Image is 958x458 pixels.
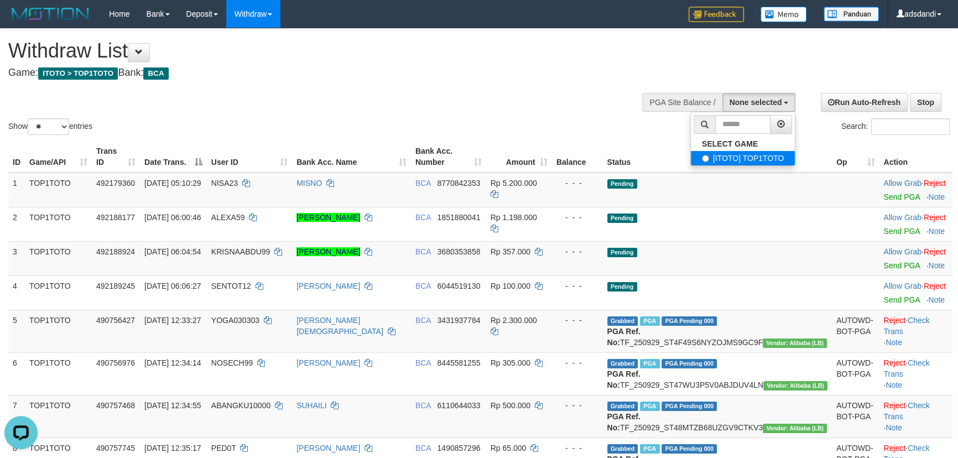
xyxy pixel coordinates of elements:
[438,213,481,222] span: Copy 1851880041 to clipboard
[411,141,486,173] th: Bank Acc. Number: activate to sort column ascending
[832,352,879,395] td: AUTOWD-BOT-PGA
[883,295,919,304] a: Send PGA
[556,443,598,454] div: - - -
[883,179,921,188] a: Allow Grab
[832,141,879,173] th: Op: activate to sort column ascending
[8,6,92,22] img: MOTION_logo.png
[296,316,383,336] a: [PERSON_NAME][DEMOGRAPHIC_DATA]
[96,179,135,188] span: 492179360
[211,358,253,367] span: NOSECH99
[25,275,92,310] td: TOP1TOTO
[662,402,717,411] span: PGA Pending
[607,402,638,411] span: Grabbed
[883,213,921,222] a: Allow Grab
[607,248,637,257] span: Pending
[25,310,92,352] td: TOP1TOTO
[607,214,637,223] span: Pending
[491,401,530,410] span: Rp 500.000
[96,444,135,452] span: 490757745
[211,282,251,290] span: SENTOT12
[883,444,905,452] a: Reject
[556,178,598,189] div: - - -
[8,352,25,395] td: 6
[642,93,722,112] div: PGA Site Balance /
[607,369,641,389] b: PGA Ref. No:
[438,401,481,410] span: Copy 6110644033 to clipboard
[96,358,135,367] span: 490756976
[924,247,946,256] a: Reject
[144,358,201,367] span: [DATE] 12:34:14
[38,67,118,80] span: ITOTO > TOP1TOTO
[296,401,326,410] a: SUHAILI
[607,316,638,326] span: Grabbed
[8,118,92,135] label: Show entries
[761,7,807,22] img: Button%20Memo.svg
[25,352,92,395] td: TOP1TOTO
[556,400,598,411] div: - - -
[491,358,530,367] span: Rp 305.000
[883,227,919,236] a: Send PGA
[552,141,603,173] th: Balance
[883,179,923,188] span: ·
[722,93,796,112] button: None selected
[883,316,905,325] a: Reject
[886,338,902,347] a: Note
[415,247,431,256] span: BCA
[607,179,637,189] span: Pending
[886,381,902,389] a: Note
[415,444,431,452] span: BCA
[144,444,201,452] span: [DATE] 12:35:17
[8,67,628,79] h4: Game: Bank:
[832,310,879,352] td: AUTOWD-BOT-PGA
[556,212,598,223] div: - - -
[886,423,902,432] a: Note
[296,179,322,188] a: MISNO
[763,381,827,391] span: Vendor URL: https://dashboard.q2checkout.com/secure
[883,213,923,222] span: ·
[883,358,929,378] a: Check Trans
[96,401,135,410] span: 490757468
[491,282,530,290] span: Rp 100.000
[296,282,360,290] a: [PERSON_NAME]
[910,93,941,112] a: Stop
[928,295,945,304] a: Note
[25,173,92,207] td: TOP1TOTO
[702,139,758,148] b: SELECT GAME
[8,275,25,310] td: 4
[438,282,481,290] span: Copy 6044519130 to clipboard
[879,352,952,395] td: · ·
[871,118,950,135] input: Search:
[96,282,135,290] span: 492189245
[211,247,270,256] span: KRISNAABDU99
[211,401,270,410] span: ABANGKU10000
[96,247,135,256] span: 492188924
[824,7,879,22] img: panduan.png
[28,118,69,135] select: Showentries
[296,213,360,222] a: [PERSON_NAME]
[144,247,201,256] span: [DATE] 06:04:54
[25,141,92,173] th: Game/API: activate to sort column ascending
[879,275,952,310] td: ·
[879,141,952,173] th: Action
[438,444,481,452] span: Copy 1490857296 to clipboard
[415,401,431,410] span: BCA
[691,137,795,151] a: SELECT GAME
[607,444,638,454] span: Grabbed
[640,359,659,368] span: Marked by adsyu
[662,444,717,454] span: PGA Pending
[415,213,431,222] span: BCA
[691,151,795,165] label: [ITOTO] TOP1TOTO
[924,213,946,222] a: Reject
[96,316,135,325] span: 490756427
[415,282,431,290] span: BCA
[603,310,832,352] td: TF_250929_ST4F49S6NYZOJMS9GC9F
[730,98,782,107] span: None selected
[883,247,921,256] a: Allow Grab
[96,213,135,222] span: 492188177
[140,141,207,173] th: Date Trans.: activate to sort column descending
[883,247,923,256] span: ·
[607,282,637,292] span: Pending
[144,179,201,188] span: [DATE] 05:10:29
[92,141,140,173] th: Trans ID: activate to sort column ascending
[924,179,946,188] a: Reject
